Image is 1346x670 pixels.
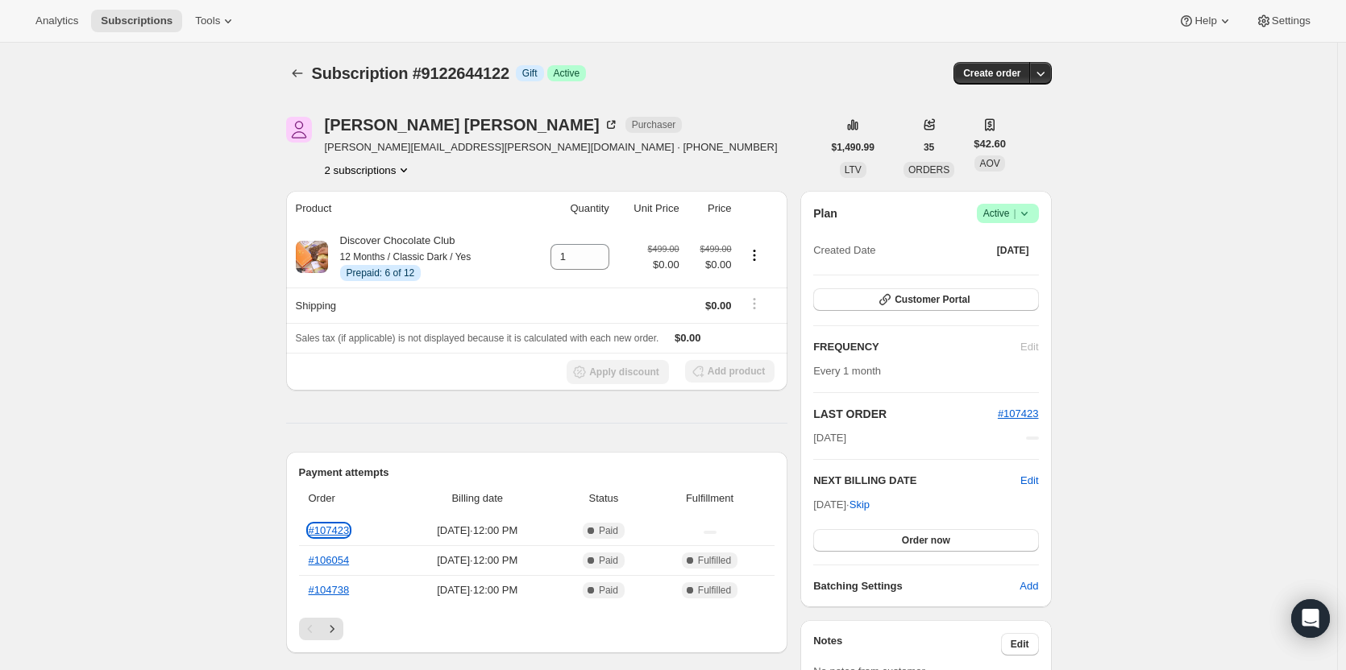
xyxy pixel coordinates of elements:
a: #104738 [309,584,350,596]
span: Fulfilled [698,584,731,597]
span: Customer Portal [895,293,970,306]
span: Purchaser [632,118,676,131]
span: 35 [924,141,934,154]
small: $499.00 [700,244,731,254]
button: Add [1010,573,1048,599]
span: Fulfillment [654,490,765,507]
span: Created Date [813,242,875,258]
span: Prepaid: 6 of 12 [347,267,415,279]
h2: FREQUENCY [813,339,1020,355]
button: Tools [185,10,246,32]
span: Create order [963,67,1020,80]
div: Open Intercom Messenger [1291,599,1330,638]
h2: NEXT BILLING DATE [813,473,1020,489]
span: Settings [1272,14,1311,27]
button: Skip [840,492,879,518]
span: [DATE] · 12:00 PM [402,552,554,569]
span: Subscription #9122644122 [312,64,509,82]
span: [DATE] [997,244,1029,257]
button: Customer Portal [813,288,1038,311]
button: Help [1169,10,1242,32]
span: AOV [979,158,999,169]
a: #106054 [309,554,350,566]
span: ORDERS [908,164,949,176]
span: Anne Fink [286,117,312,143]
span: Status [563,490,645,507]
img: product img [296,241,328,273]
button: Next [321,618,343,640]
span: $0.00 [647,257,679,273]
span: Fulfilled [698,554,731,567]
h2: LAST ORDER [813,406,998,422]
span: | [1013,207,1016,220]
span: $0.00 [689,257,732,273]
h6: Batching Settings [813,578,1020,594]
span: Add [1020,578,1038,594]
div: Discover Chocolate Club [328,233,472,281]
span: Sales tax (if applicable) is not displayed because it is calculated with each new order. [296,333,659,344]
button: #107423 [998,406,1039,422]
button: Subscriptions [286,62,309,85]
button: $1,490.99 [822,136,884,159]
small: $499.00 [647,244,679,254]
button: Analytics [26,10,88,32]
button: Edit [1020,473,1038,489]
button: Subscriptions [91,10,182,32]
button: [DATE] [987,239,1039,262]
span: [DATE] · 12:00 PM [402,523,554,539]
button: Shipping actions [742,295,767,312]
span: [DATE] [813,430,846,446]
span: $42.60 [974,136,1006,152]
button: Order now [813,529,1038,552]
span: [PERSON_NAME][EMAIL_ADDRESS][PERSON_NAME][DOMAIN_NAME] · [PHONE_NUMBER] [325,139,778,155]
th: Order [299,481,397,516]
th: Quantity [527,191,614,226]
span: Subscriptions [101,14,172,27]
span: Gift [522,67,538,80]
span: $1,490.99 [832,141,874,154]
button: Product actions [742,246,767,264]
span: LTV [845,164,862,176]
h2: Plan [813,205,837,221]
span: Help [1194,14,1216,27]
button: 35 [914,136,944,159]
nav: Pagination [299,618,775,640]
span: Edit [1011,638,1029,651]
button: Settings [1246,10,1320,32]
span: Billing date [402,490,554,507]
span: Active [554,67,580,80]
a: #107423 [309,524,350,536]
th: Shipping [286,287,527,323]
th: Product [286,191,527,226]
span: Every 1 month [813,365,881,377]
th: Unit Price [614,191,684,226]
div: [PERSON_NAME] [PERSON_NAME] [325,117,619,133]
th: Price [684,191,737,226]
span: Order now [902,534,950,547]
button: Product actions [325,162,413,178]
span: Tools [195,14,220,27]
span: Skip [850,497,870,513]
span: $0.00 [675,332,701,344]
span: [DATE] · [813,498,870,511]
span: Analytics [35,14,78,27]
span: $0.00 [705,300,732,312]
span: Active [983,205,1032,221]
button: Edit [1001,633,1039,656]
h3: Notes [813,633,1001,656]
span: Paid [599,584,618,597]
span: Paid [599,524,618,537]
h2: Payment attempts [299,465,775,481]
a: #107423 [998,407,1039,420]
span: Paid [599,554,618,567]
small: 12 Months / Classic Dark / Yes [340,251,472,263]
button: Create order [953,62,1030,85]
span: [DATE] · 12:00 PM [402,582,554,598]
